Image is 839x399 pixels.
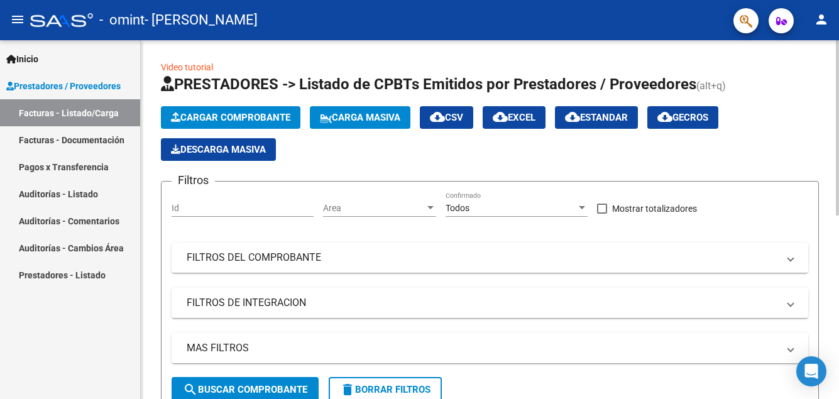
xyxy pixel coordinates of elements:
[483,106,546,129] button: EXCEL
[10,12,25,27] mat-icon: menu
[493,112,535,123] span: EXCEL
[172,172,215,189] h3: Filtros
[430,112,463,123] span: CSV
[657,109,672,124] mat-icon: cloud_download
[493,109,508,124] mat-icon: cloud_download
[171,144,266,155] span: Descarga Masiva
[161,138,276,161] button: Descarga Masiva
[187,251,778,265] mat-panel-title: FILTROS DEL COMPROBANTE
[161,138,276,161] app-download-masive: Descarga masiva de comprobantes (adjuntos)
[161,106,300,129] button: Cargar Comprobante
[696,80,726,92] span: (alt+q)
[187,296,778,310] mat-panel-title: FILTROS DE INTEGRACION
[145,6,258,34] span: - [PERSON_NAME]
[555,106,638,129] button: Estandar
[183,384,307,395] span: Buscar Comprobante
[420,106,473,129] button: CSV
[172,243,808,273] mat-expansion-panel-header: FILTROS DEL COMPROBANTE
[99,6,145,34] span: - omint
[565,109,580,124] mat-icon: cloud_download
[161,75,696,93] span: PRESTADORES -> Listado de CPBTs Emitidos por Prestadores / Proveedores
[340,384,430,395] span: Borrar Filtros
[657,112,708,123] span: Gecros
[814,12,829,27] mat-icon: person
[340,382,355,397] mat-icon: delete
[6,79,121,93] span: Prestadores / Proveedores
[796,356,826,386] div: Open Intercom Messenger
[320,112,400,123] span: Carga Masiva
[310,106,410,129] button: Carga Masiva
[565,112,628,123] span: Estandar
[6,52,38,66] span: Inicio
[323,203,425,214] span: Area
[183,382,198,397] mat-icon: search
[647,106,718,129] button: Gecros
[172,288,808,318] mat-expansion-panel-header: FILTROS DE INTEGRACION
[430,109,445,124] mat-icon: cloud_download
[172,333,808,363] mat-expansion-panel-header: MAS FILTROS
[171,112,290,123] span: Cargar Comprobante
[161,62,213,72] a: Video tutorial
[446,203,469,213] span: Todos
[187,341,778,355] mat-panel-title: MAS FILTROS
[612,201,697,216] span: Mostrar totalizadores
